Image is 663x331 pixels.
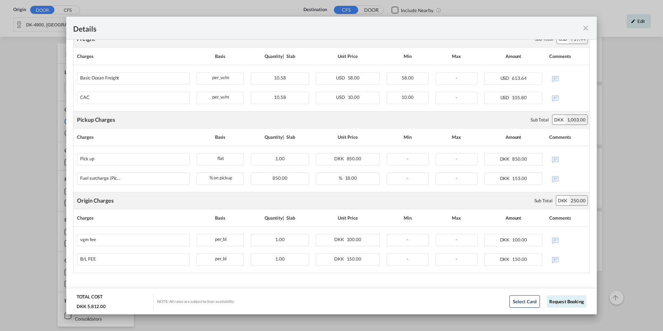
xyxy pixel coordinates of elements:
span: - [456,237,457,242]
span: - [407,175,408,181]
div: DKK [556,196,569,205]
div: per_bl [197,234,244,243]
span: 10.58 [274,75,286,80]
span: 150.00 [347,256,361,262]
div: Charges [77,132,189,142]
span: USD [336,94,347,100]
span: 150.00 [512,256,527,262]
div: Amount [484,51,543,61]
div: Fuel surcharge (Pick up) [80,176,122,181]
div: Charges [77,51,189,61]
div: Max [436,213,477,223]
div: Amount [484,213,543,223]
div: CAC [80,95,89,100]
md-icon: icon-close fg-AAA8AD m-0 cursor [582,24,590,32]
span: - [456,94,457,100]
div: vgm fee [80,237,96,242]
span: - [407,256,408,262]
md-dialog: Pickup Door ... [66,17,597,315]
div: Sub Total [531,117,549,123]
div: Unit Price [316,132,380,142]
span: % [339,175,344,181]
span: - [456,156,457,161]
span: 1.00 [275,156,285,161]
span: - [407,156,408,161]
span: USD [500,95,511,100]
div: Quantity | Slab [251,213,309,223]
div: Min [387,132,429,142]
th: Comments [546,209,589,227]
span: 105.80 [512,95,526,100]
div: Pick up [80,156,94,161]
span: 1.00 [275,256,285,262]
span: 10.58 [274,94,286,100]
button: Request Booking [547,295,586,308]
span: 850.00 [512,156,527,162]
span: 10.00 [348,94,360,100]
div: % on pickup [197,173,244,181]
span: 613.64 [512,75,526,81]
th: Comments [546,48,589,65]
div: Quantity | Slab [251,51,309,61]
div: Unit Price [316,51,380,61]
div: 1,003.00 [566,115,587,125]
span: - [456,175,457,181]
div: Charges [77,213,189,223]
div: Min [387,213,429,223]
div: per_bl [197,254,244,262]
div: Basis [197,132,244,142]
div: Origin Charges [77,197,114,204]
span: DKK [500,256,511,262]
span: DKK [500,156,511,162]
span: USD [336,75,347,80]
span: DKK [500,237,511,243]
span: DKK [334,156,346,161]
div: B/L FEE [80,256,96,262]
div: Sub Total [534,197,552,204]
span: 153.00 [512,176,527,181]
button: Select Card [509,295,540,308]
div: 250.00 [569,196,587,205]
div: Basic Ocean Freight [80,75,119,80]
span: 1.00 [275,237,285,242]
div: Max [436,51,477,61]
span: 850.00 [273,175,287,181]
div: No Comments Available [549,234,586,246]
span: DKK [500,176,511,181]
div: per_w/m [197,73,244,81]
span: 850.00 [347,156,361,161]
span: - [407,237,408,242]
div: Max [436,132,477,142]
div: Basis [197,213,244,223]
span: 10.00 [402,94,414,100]
th: Comments [546,128,589,146]
span: 100.00 [347,237,361,242]
div: No Comments Available [549,92,586,104]
div: NOTE: All rates are subject to liner availability [157,299,234,304]
div: No Comments Available [549,172,586,185]
span: - [456,256,457,262]
div: DKK [552,115,566,125]
div: Min [387,51,429,61]
span: USD [500,75,511,81]
span: 18.00 [345,175,357,181]
div: No Comments Available [549,72,586,84]
div: No Comments Available [549,253,586,265]
div: per_w/m [197,92,244,101]
div: No Comments Available [549,153,586,165]
div: TOTAL COST [77,294,103,303]
span: 58.00 [402,75,414,80]
span: - [456,75,457,80]
div: Amount [484,132,543,142]
span: DKK [334,256,346,262]
div: flat [197,153,244,162]
div: Unit Price [316,213,380,223]
div: Quantity | Slab [251,132,309,142]
span: 58.00 [348,75,360,80]
div: Pickup Charges [77,116,115,124]
div: Details [73,24,538,32]
div: Basis [197,51,244,61]
div: DKK 5,812.00 [77,303,106,309]
span: DKK [334,237,346,242]
span: 100.00 [512,237,527,243]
